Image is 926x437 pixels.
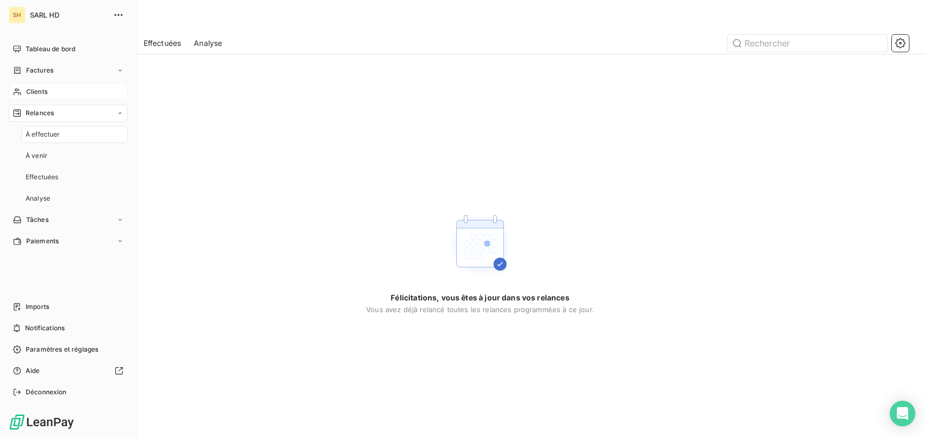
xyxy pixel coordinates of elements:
[890,401,915,426] div: Open Intercom Messenger
[26,194,50,203] span: Analyse
[30,11,107,19] span: SARL HD
[727,35,888,52] input: Rechercher
[26,302,49,312] span: Imports
[9,414,75,431] img: Logo LeanPay
[446,211,515,280] img: Empty state
[391,292,569,303] span: Félicitations, vous êtes à jour dans vos relances
[194,38,222,49] span: Analyse
[26,87,48,97] span: Clients
[26,172,59,182] span: Effectuées
[26,44,75,54] span: Tableau de bord
[144,38,181,49] span: Effectuées
[26,130,60,139] span: À effectuer
[366,305,594,314] span: Vous avez déjà relancé toutes les relances programmées à ce jour.
[9,6,26,23] div: SH
[26,345,98,354] span: Paramètres et réglages
[26,108,54,118] span: Relances
[26,236,59,246] span: Paiements
[26,366,40,376] span: Aide
[26,66,53,75] span: Factures
[26,215,49,225] span: Tâches
[25,323,65,333] span: Notifications
[26,387,67,397] span: Déconnexion
[26,151,48,161] span: À venir
[9,362,128,379] a: Aide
